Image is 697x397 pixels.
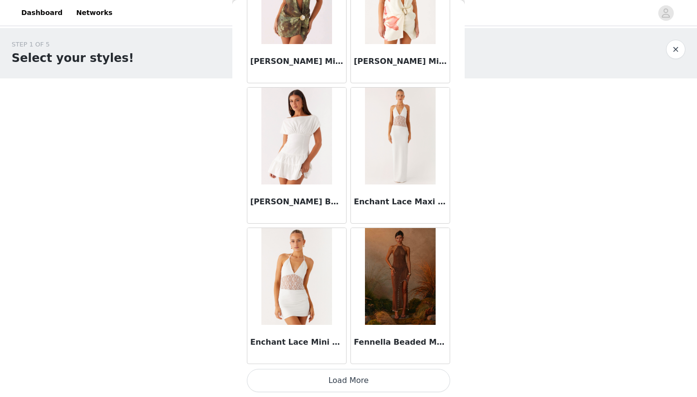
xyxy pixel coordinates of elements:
div: avatar [661,5,670,21]
img: Enchant Lace Maxi Dress - Ivory [365,88,435,184]
img: Ember Haze Boat Neck Mini Dress - Off White [261,88,332,184]
h3: [PERSON_NAME] Mini Dress - Cyber Floral [250,56,343,67]
h3: [PERSON_NAME] Mini Dress - Siena Floral [354,56,447,67]
button: Load More [247,369,450,392]
img: Enchant Lace Mini Dress - Ivory [261,228,332,325]
h3: [PERSON_NAME] Boat Neck Mini Dress - Off White [250,196,343,208]
a: Networks [70,2,118,24]
img: Fennella Beaded Maxi Dress - Chocolate [365,228,435,325]
div: STEP 1 OF 5 [12,40,134,49]
h3: Enchant Lace Maxi Dress - Ivory [354,196,447,208]
h1: Select your styles! [12,49,134,67]
a: Dashboard [15,2,68,24]
h3: Fennella Beaded Maxi Dress - Chocolate [354,336,447,348]
h3: Enchant Lace Mini Dress - Ivory [250,336,343,348]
